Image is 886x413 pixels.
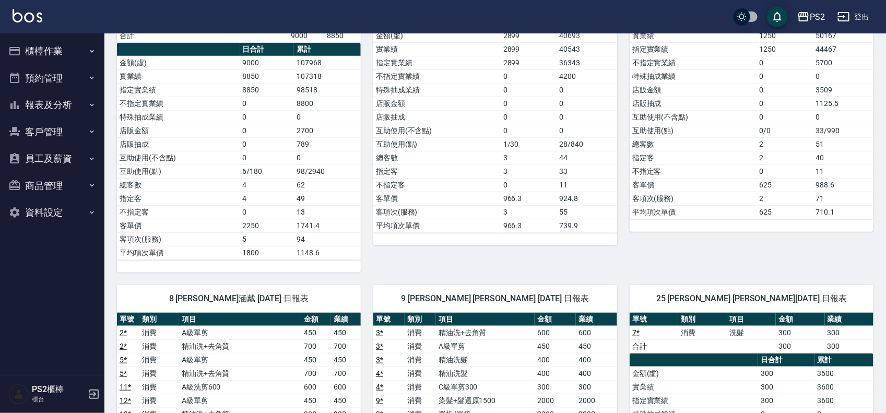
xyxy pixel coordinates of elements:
td: 總客數 [630,137,757,151]
td: 450 [331,353,361,367]
td: 49 [294,192,361,205]
p: 櫃台 [32,395,85,404]
td: 1125.5 [813,97,873,110]
button: 商品管理 [4,172,100,199]
td: 33 [557,164,617,178]
td: 客單價 [373,192,501,205]
td: 450 [535,339,576,353]
td: 精油洗+去角質 [436,326,535,339]
td: 店販金額 [117,124,240,137]
td: 染髮+髮還原1500 [436,394,535,407]
td: 3 [501,164,557,178]
td: 966.3 [501,219,557,232]
th: 業績 [576,313,617,326]
td: 客項次(服務) [630,192,757,205]
td: 1/30 [501,137,557,151]
button: 員工及薪資 [4,145,100,172]
td: 5700 [813,56,873,69]
td: 不指定實業績 [117,97,240,110]
td: 不指定客 [630,164,757,178]
td: 13 [294,205,361,219]
td: 450 [301,326,331,339]
td: 0 [557,83,617,97]
td: 2250 [240,219,294,232]
table: a dense table [630,313,873,353]
h5: PS2櫃檯 [32,384,85,395]
td: 450 [301,353,331,367]
th: 業績 [825,313,873,326]
td: 互助使用(不含點) [373,124,501,137]
button: 登出 [833,7,873,27]
button: PS2 [793,6,829,28]
table: a dense table [373,16,617,233]
td: 2000 [535,394,576,407]
td: 2 [757,137,813,151]
th: 業績 [331,313,361,326]
td: 300 [758,380,815,394]
button: 櫃檯作業 [4,38,100,65]
td: 36343 [557,56,617,69]
td: 450 [576,339,617,353]
td: 消費 [405,353,436,367]
td: 2000 [576,394,617,407]
td: 指定客 [630,151,757,164]
td: 700 [301,367,331,380]
td: 55 [557,205,617,219]
div: PS2 [810,10,825,23]
td: 0 [757,97,813,110]
td: 3509 [813,83,873,97]
td: 0 [757,56,813,69]
th: 項目 [727,313,776,326]
td: 實業績 [630,29,757,42]
td: 11 [813,164,873,178]
button: 預約管理 [4,65,100,92]
td: 625 [757,178,813,192]
th: 類別 [139,313,179,326]
button: 客戶管理 [4,119,100,146]
td: 0 [501,110,557,124]
td: 40543 [557,42,617,56]
td: 0 [240,151,294,164]
td: 0 [240,205,294,219]
td: C級單剪300 [436,380,535,394]
td: 4200 [557,69,617,83]
th: 單號 [117,313,139,326]
td: 互助使用(不含點) [630,110,757,124]
td: 3 [501,151,557,164]
td: 44 [557,151,617,164]
td: 消費 [139,367,179,380]
td: 600 [301,380,331,394]
td: 合計 [630,339,678,353]
td: 28/840 [557,137,617,151]
td: 9000 [288,29,325,42]
td: 40 [813,151,873,164]
span: 25 [PERSON_NAME] [PERSON_NAME][DATE] 日報表 [642,293,861,304]
td: 消費 [139,380,179,394]
td: 0 [294,151,361,164]
td: 指定實業績 [373,56,501,69]
td: 0 [501,83,557,97]
td: 51 [813,137,873,151]
td: 客單價 [117,219,240,232]
td: 300 [776,339,824,353]
td: 總客數 [117,178,240,192]
td: 4 [240,192,294,205]
td: 0 [757,164,813,178]
td: 600 [535,326,576,339]
th: 累計 [294,43,361,56]
td: 3600 [815,394,873,407]
td: 消費 [139,339,179,353]
td: 3600 [815,367,873,380]
td: 966.3 [501,192,557,205]
td: 0 [240,137,294,151]
td: 5 [240,232,294,246]
td: 0 [557,124,617,137]
td: 300 [825,339,873,353]
img: Person [8,384,29,405]
td: 700 [301,339,331,353]
td: 1250 [757,29,813,42]
td: 消費 [678,326,727,339]
td: 不指定實業績 [630,56,757,69]
td: 店販抽成 [373,110,501,124]
td: 金額(虛) [117,56,240,69]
